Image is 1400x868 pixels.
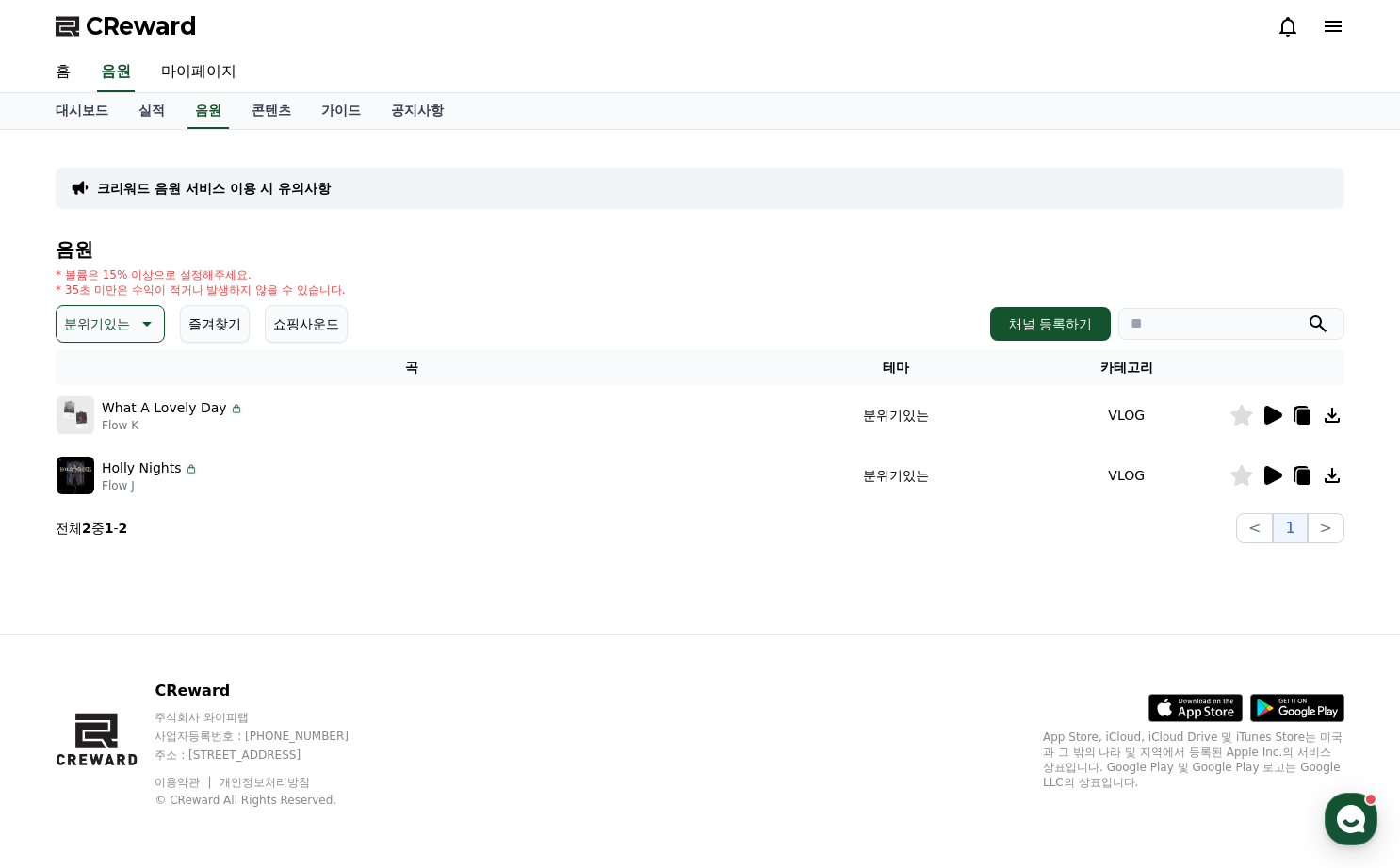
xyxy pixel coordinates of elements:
[56,267,346,282] p: * 볼륨은 15% 이상으로 설정해주세요.
[41,53,86,92] a: 홈
[57,396,94,434] img: music
[1023,385,1229,445] td: VLOG
[82,521,91,536] strong: 2
[180,305,250,343] button: 즐겨찾기
[86,11,197,41] span: CReward
[155,680,384,702] p: CReward
[1043,730,1344,790] p: App Store, iCloud, iCloud Drive 및 iTunes Store는 미국과 그 밖의 나라 및 지역에서 등록된 Apple Inc.의 서비스 상표입니다. Goo...
[123,93,180,129] a: 실적
[102,478,199,493] p: Flow J
[306,93,376,129] a: 가이드
[236,93,306,129] a: 콘텐츠
[1273,513,1307,543] button: 1
[64,311,130,337] p: 분위기있는
[102,458,182,478] p: Holly Nights
[155,776,214,789] a: 이용약관
[768,350,1023,385] th: 테마
[155,793,384,808] p: © CReward All Rights Reserved.
[56,282,346,297] p: * 35초 미만은 수익이 적거나 발생하지 않을 수 있습니다.
[220,776,310,789] a: 개인정보처리방침
[56,519,127,538] p: 전체 중 -
[56,239,1344,260] h4: 음원
[1023,445,1229,506] td: VLOG
[41,93,123,129] a: 대시보드
[97,179,331,198] a: 크리워드 음원 서비스 이용 시 유의사항
[146,53,252,92] a: 마이페이지
[1023,350,1229,385] th: 카테고리
[119,521,128,536] strong: 2
[102,418,244,433] p: Flow K
[155,710,384,725] p: 주식회사 와이피랩
[56,350,768,385] th: 곡
[97,53,135,92] a: 음원
[990,307,1111,341] button: 채널 등록하기
[376,93,459,129] a: 공지사항
[57,457,94,494] img: music
[187,93,229,129] a: 음원
[102,398,227,418] p: What A Lovely Day
[768,445,1023,506] td: 분위기있는
[1236,513,1273,543] button: <
[265,305,348,343] button: 쇼핑사운드
[155,729,384,744] p: 사업자등록번호 : [PHONE_NUMBER]
[105,521,114,536] strong: 1
[56,11,197,41] a: CReward
[155,747,384,763] p: 주소 : [STREET_ADDRESS]
[56,305,165,343] button: 분위기있는
[1308,513,1344,543] button: >
[768,385,1023,445] td: 분위기있는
